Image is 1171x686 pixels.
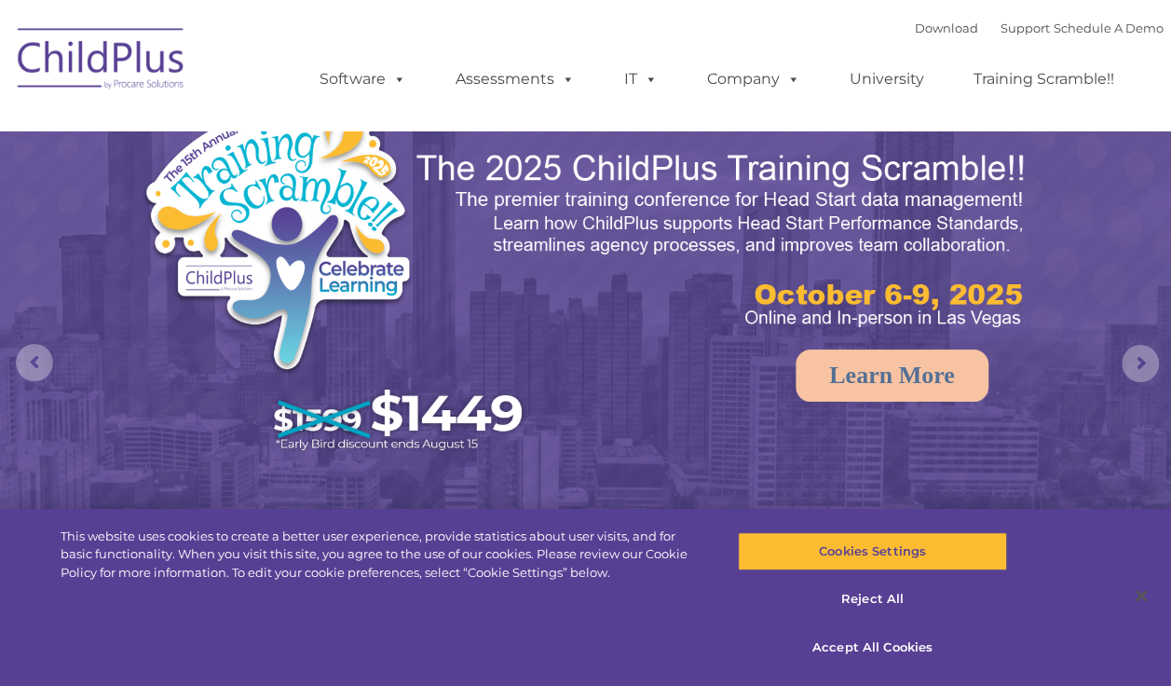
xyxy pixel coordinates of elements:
[831,61,943,98] a: University
[1121,575,1162,616] button: Close
[738,628,1007,667] button: Accept All Cookies
[61,528,702,583] div: This website uses cookies to create a better user experience, provide statistics about user visit...
[8,15,195,108] img: ChildPlus by Procare Solutions
[955,61,1133,98] a: Training Scramble!!
[1054,21,1164,35] a: Schedule A Demo
[738,532,1007,571] button: Cookies Settings
[915,21,1164,35] font: |
[606,61,676,98] a: IT
[796,350,988,402] a: Learn More
[1001,21,1050,35] a: Support
[688,61,819,98] a: Company
[915,21,978,35] a: Download
[738,581,1007,620] button: Reject All
[301,61,425,98] a: Software
[437,61,593,98] a: Assessments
